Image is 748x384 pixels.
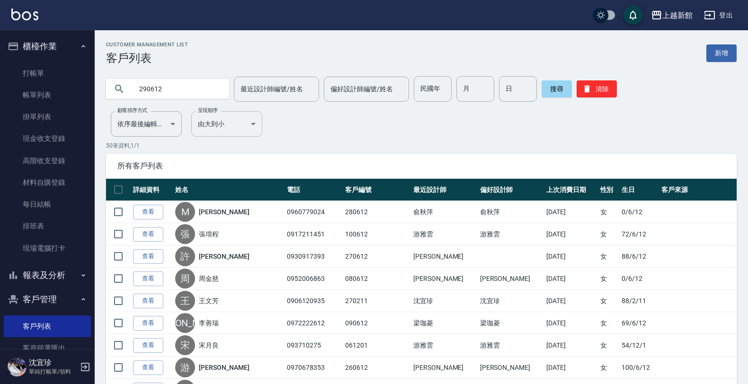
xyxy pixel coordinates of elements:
a: 查看 [133,338,163,353]
button: 清除 [577,80,617,97]
div: 許 [175,246,195,266]
td: 女 [598,357,620,379]
td: 88/2/11 [619,290,659,312]
th: 性別 [598,179,620,201]
div: 游 [175,358,195,377]
div: [PERSON_NAME] [175,313,195,333]
td: 0906120935 [285,290,343,312]
h5: 沈宜珍 [29,358,77,367]
p: 單純打帳單/領料 [29,367,77,376]
td: [DATE] [544,268,597,290]
td: 梁珈菱 [411,312,478,334]
td: 沈宜珍 [411,290,478,312]
td: 女 [598,268,620,290]
a: 查看 [133,316,163,331]
td: 0/6/12 [619,201,659,223]
th: 生日 [619,179,659,201]
td: 69/6/12 [619,312,659,334]
td: 061201 [343,334,411,357]
td: [DATE] [544,201,597,223]
td: 280612 [343,201,411,223]
td: 游雅雲 [478,223,544,245]
div: 張 [175,224,195,244]
div: 周 [175,269,195,288]
td: 梁珈菱 [478,312,544,334]
td: 0930917393 [285,245,343,268]
h2: Customer Management List [106,42,188,48]
button: 客戶管理 [4,287,91,312]
td: 女 [598,245,620,268]
td: 54/12/1 [619,334,659,357]
a: 高階收支登錄 [4,150,91,172]
td: [PERSON_NAME] [478,357,544,379]
a: 帳單列表 [4,84,91,106]
a: 現金收支登錄 [4,128,91,149]
td: 0972222612 [285,312,343,334]
td: 100612 [343,223,411,245]
td: [PERSON_NAME] [411,268,478,290]
td: [DATE] [544,245,597,268]
td: [PERSON_NAME] [411,245,478,268]
td: 女 [598,223,620,245]
td: [DATE] [544,357,597,379]
a: 新增 [706,44,737,62]
button: 報表及分析 [4,263,91,288]
td: 俞秋萍 [478,201,544,223]
a: 客戶列表 [4,315,91,337]
td: 女 [598,201,620,223]
td: 0960779024 [285,201,343,223]
td: 0952006863 [285,268,343,290]
th: 最近設計師 [411,179,478,201]
a: 查看 [133,227,163,242]
td: 游雅雲 [478,334,544,357]
a: [PERSON_NAME] [199,252,249,261]
div: 由大到小 [191,111,262,137]
div: 宋 [175,335,195,355]
a: 查看 [133,294,163,308]
button: 搜尋 [542,80,572,97]
td: 0/6/12 [619,268,659,290]
td: [DATE] [544,223,597,245]
td: 俞秋萍 [411,201,478,223]
input: 搜尋關鍵字 [133,76,222,102]
td: 72/6/12 [619,223,659,245]
a: 李善瑞 [199,318,219,328]
td: 沈宜珍 [478,290,544,312]
a: 張堉程 [199,229,219,239]
a: [PERSON_NAME] [199,207,249,217]
a: 每日結帳 [4,193,91,215]
td: 093710275 [285,334,343,357]
td: [PERSON_NAME] [478,268,544,290]
p: 50 筆資料, 1 / 1 [106,141,737,150]
div: M [175,202,195,222]
td: [DATE] [544,290,597,312]
button: 上越新館 [647,6,696,25]
td: 090612 [343,312,411,334]
td: 270612 [343,245,411,268]
td: 游雅雲 [411,334,478,357]
td: 080612 [343,268,411,290]
th: 上次消費日期 [544,179,597,201]
td: 0917211451 [285,223,343,245]
a: 查看 [133,360,163,375]
td: 女 [598,290,620,312]
th: 電話 [285,179,343,201]
a: 現場電腦打卡 [4,237,91,259]
a: 打帳單 [4,62,91,84]
a: 王文芳 [199,296,219,305]
div: 王 [175,291,195,311]
td: 女 [598,334,620,357]
td: 游雅雲 [411,223,478,245]
button: save [623,6,642,25]
div: 依序最後編輯時間 [111,111,182,137]
td: 女 [598,312,620,334]
a: 查看 [133,205,163,219]
img: Person [8,358,27,376]
a: 材料自購登錄 [4,172,91,193]
label: 顧客排序方式 [117,107,147,114]
th: 姓名 [173,179,285,201]
td: 100/6/12 [619,357,659,379]
th: 客戶編號 [343,179,411,201]
td: 260612 [343,357,411,379]
span: 所有客戶列表 [117,161,725,171]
